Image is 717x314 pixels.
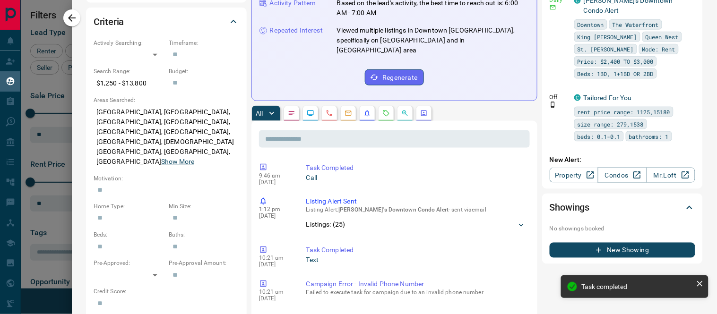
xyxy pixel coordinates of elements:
[94,67,164,76] p: Search Range:
[259,172,292,179] p: 9:46 am
[613,20,659,29] span: The Waterfront
[578,44,634,54] span: St. [PERSON_NAME]
[338,207,449,213] span: [PERSON_NAME]'s Downtown Condo Alert
[306,173,526,183] p: Call
[94,14,124,29] h2: Criteria
[94,39,164,47] p: Actively Searching:
[578,132,621,141] span: beds: 0.1-0.1
[169,203,239,211] p: Min Size:
[169,259,239,268] p: Pre-Approval Amount:
[646,32,679,42] span: Queen West
[94,10,239,33] div: Criteria
[578,32,637,42] span: King [PERSON_NAME]
[365,69,424,85] button: Regenerate
[578,107,670,117] span: rent price range: 1125,15180
[259,262,292,268] p: [DATE]
[94,104,239,170] p: [GEOGRAPHIC_DATA], [GEOGRAPHIC_DATA], [GEOGRAPHIC_DATA], [GEOGRAPHIC_DATA], [GEOGRAPHIC_DATA], [G...
[382,110,390,117] svg: Requests
[306,220,346,230] p: Listings: ( 25 )
[582,283,692,290] div: Task completed
[574,94,581,101] div: condos.ca
[550,102,556,108] svg: Push Notification Only
[306,197,526,207] p: Listing Alert Sent
[259,296,292,302] p: [DATE]
[161,157,194,167] button: Show More
[306,280,526,289] p: Campaign Error - Invalid Phone Number
[420,110,428,117] svg: Agent Actions
[550,225,695,233] p: No showings booked
[578,20,604,29] span: Downtown
[169,39,239,47] p: Timeframe:
[306,163,526,173] p: Task Completed
[306,246,526,255] p: Task Completed
[584,94,632,102] a: Tailored For You
[550,155,695,165] p: New Alert:
[307,110,314,117] svg: Lead Browsing Activity
[578,57,654,66] span: Price: $2,400 TO $3,000
[94,174,239,183] p: Motivation:
[550,4,556,11] svg: Email
[550,243,695,258] button: New Showing
[94,203,164,211] p: Home Type:
[270,25,323,35] p: Repeated Interest
[306,255,526,265] p: Text
[259,213,292,220] p: [DATE]
[306,289,526,296] p: Failed to execute task for campaign due to an invalid phone number
[306,216,526,234] div: Listings: (25)
[598,168,647,183] a: Condos
[94,288,239,296] p: Credit Score:
[337,25,529,55] p: Viewed multiple listings in Downtown [GEOGRAPHIC_DATA], specifically on [GEOGRAPHIC_DATA] and in ...
[94,259,164,268] p: Pre-Approved:
[94,231,164,239] p: Beds:
[94,96,239,104] p: Areas Searched:
[259,255,292,262] p: 10:21 am
[259,179,292,186] p: [DATE]
[169,67,239,76] p: Budget:
[288,110,295,117] svg: Notes
[550,196,695,219] div: Showings
[169,231,239,239] p: Baths:
[259,206,292,213] p: 1:12 pm
[256,110,263,117] p: All
[642,44,675,54] span: Mode: Rent
[647,168,695,183] a: Mr.Loft
[259,289,292,296] p: 10:21 am
[629,132,669,141] span: bathrooms: 1
[401,110,409,117] svg: Opportunities
[550,93,569,102] p: Off
[550,200,590,215] h2: Showings
[578,119,644,129] span: size range: 279,1538
[94,76,164,91] p: $1,250 - $13,800
[578,69,654,78] span: Beds: 1BD, 1+1BD OR 2BD
[550,168,598,183] a: Property
[345,110,352,117] svg: Emails
[326,110,333,117] svg: Calls
[363,110,371,117] svg: Listing Alerts
[306,207,526,213] p: Listing Alert : - sent via email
